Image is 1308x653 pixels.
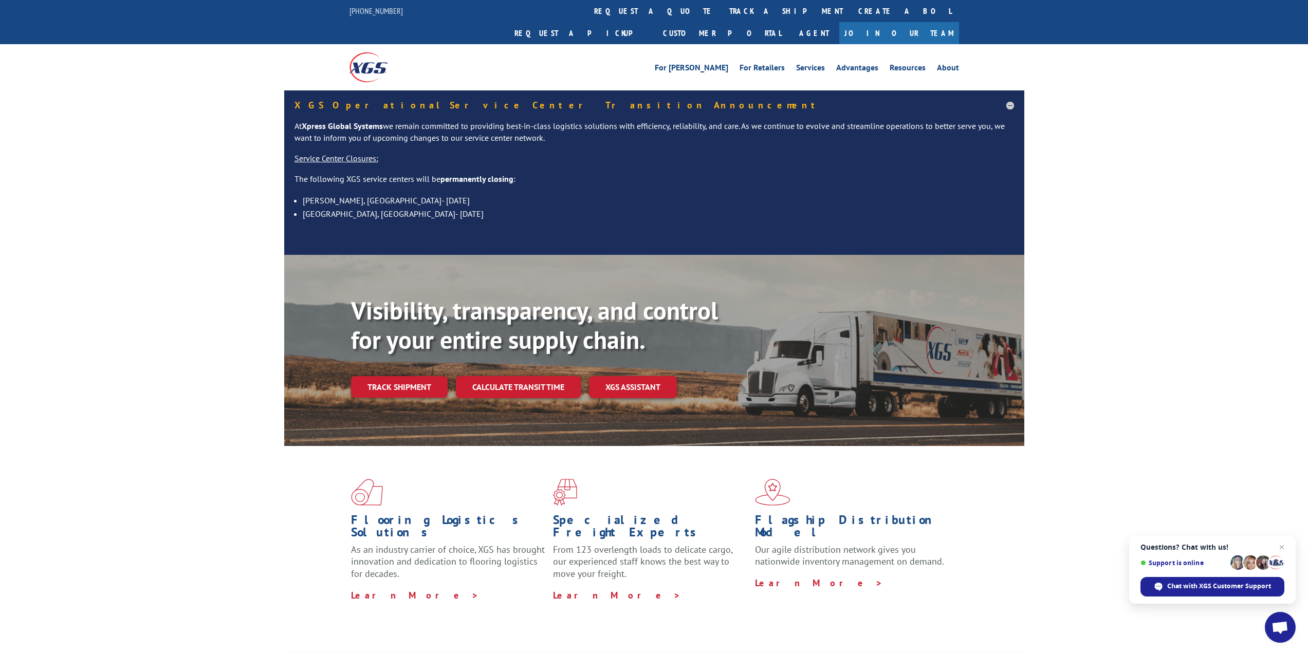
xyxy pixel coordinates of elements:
span: As an industry carrier of choice, XGS has brought innovation and dedication to flooring logistics... [351,544,545,580]
a: Open chat [1265,612,1296,643]
a: Join Our Team [839,22,959,44]
h1: Flagship Distribution Model [755,514,949,544]
strong: permanently closing [440,174,513,184]
p: From 123 overlength loads to delicate cargo, our experienced staff knows the best way to move you... [553,544,747,589]
h1: Flooring Logistics Solutions [351,514,545,544]
a: Services [796,64,825,75]
p: At we remain committed to providing best-in-class logistics solutions with efficiency, reliabilit... [294,120,1014,153]
p: The following XGS service centers will be : [294,173,1014,194]
a: Advantages [836,64,878,75]
a: Learn More > [755,577,883,589]
a: Learn More > [351,589,479,601]
a: About [937,64,959,75]
span: Our agile distribution network gives you nationwide inventory management on demand. [755,544,944,568]
span: Chat with XGS Customer Support [1140,577,1284,596]
span: Questions? Chat with us! [1140,543,1284,551]
a: Agent [789,22,839,44]
a: For [PERSON_NAME] [655,64,728,75]
a: Calculate transit time [456,376,581,398]
a: Track shipment [351,376,448,398]
a: Learn More > [553,589,681,601]
strong: Xpress Global Systems [302,121,383,131]
a: Resources [890,64,926,75]
a: [PHONE_NUMBER] [349,6,403,16]
h1: Specialized Freight Experts [553,514,747,544]
span: Chat with XGS Customer Support [1167,582,1271,591]
img: xgs-icon-flagship-distribution-model-red [755,479,790,506]
a: Request a pickup [507,22,655,44]
a: For Retailers [740,64,785,75]
img: xgs-icon-total-supply-chain-intelligence-red [351,479,383,506]
h5: XGS Operational Service Center Transition Announcement [294,101,1014,110]
a: XGS ASSISTANT [589,376,677,398]
img: xgs-icon-focused-on-flooring-red [553,479,577,506]
li: [PERSON_NAME], [GEOGRAPHIC_DATA]- [DATE] [303,194,1014,207]
li: [GEOGRAPHIC_DATA], [GEOGRAPHIC_DATA]- [DATE] [303,207,1014,220]
b: Visibility, transparency, and control for your entire supply chain. [351,294,718,356]
u: Service Center Closures: [294,153,378,163]
a: Customer Portal [655,22,789,44]
span: Support is online [1140,559,1227,567]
